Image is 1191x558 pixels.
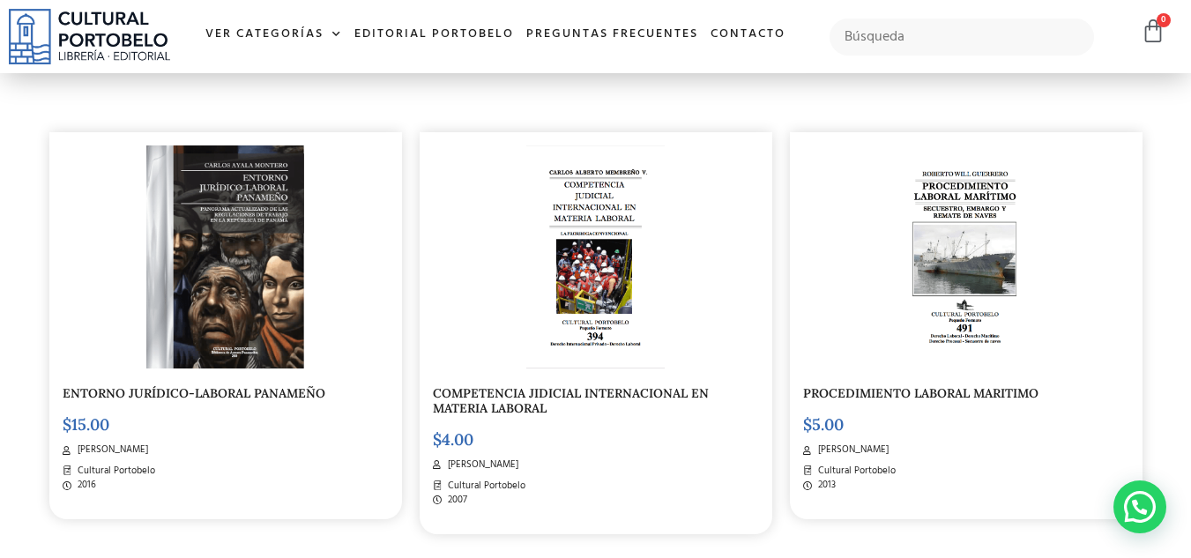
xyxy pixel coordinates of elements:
[803,414,844,435] bdi: 5.00
[443,458,518,472] span: [PERSON_NAME]
[73,464,155,479] span: Cultural Portobelo
[1141,19,1165,44] a: 0
[433,429,442,450] span: $
[814,464,896,479] span: Cultural Portobelo
[1113,480,1166,533] div: Contactar por WhatsApp
[73,478,96,493] span: 2016
[199,16,348,54] a: Ver Categorías
[433,385,709,416] a: COMPETENCIA JIDICIAL INTERNACIONAL EN MATERIA LABORAL
[1157,13,1171,27] span: 0
[73,443,148,458] span: [PERSON_NAME]
[704,16,792,54] a: Contacto
[814,443,889,458] span: [PERSON_NAME]
[893,145,1038,368] img: 491-1.png
[443,479,525,494] span: Cultural Portobelo
[814,478,836,493] span: 2013
[63,385,325,401] a: ENTORNO JURÍDICO-LABORAL PANAMEÑO
[433,429,473,450] bdi: 4.00
[63,414,109,435] bdi: 15.00
[526,145,665,368] img: 394-1.png
[830,19,1095,56] input: Búsqueda
[520,16,704,54] a: Preguntas frecuentes
[348,16,520,54] a: Editorial Portobelo
[443,493,467,508] span: 2007
[146,145,304,368] img: Screen_Shot_2018-11-12_at_10.14.17_AM-1.png
[803,414,812,435] span: $
[63,414,71,435] span: $
[803,385,1038,401] a: PROCEDIMIENTO LABORAL MARITIMO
